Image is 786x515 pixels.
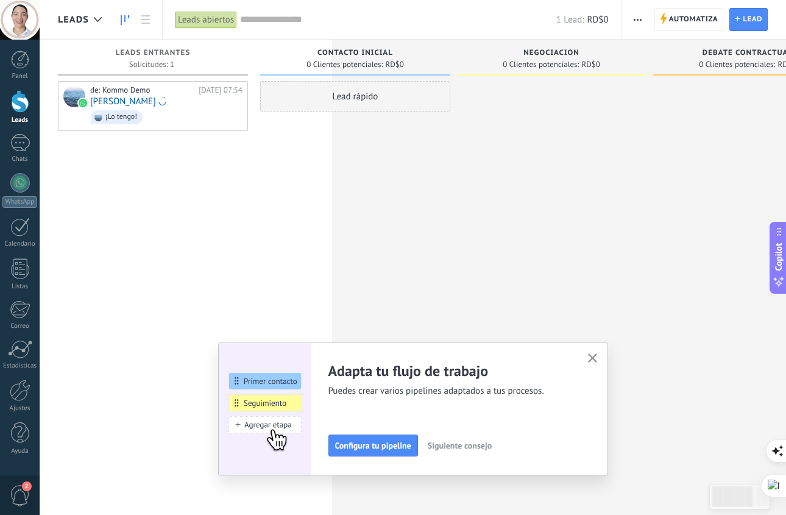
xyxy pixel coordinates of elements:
span: Puedes crear varios pipelines adaptados a tus procesos. [328,385,573,397]
span: 1 Lead: [556,14,584,26]
div: Ayuda [2,447,38,455]
a: Automatiza [654,8,724,31]
div: ¡Lo tengo! [105,113,137,121]
span: 0 Clientes potenciales: [503,61,579,68]
div: Listas [2,283,38,291]
div: Ana Luna ◡̈ [63,85,85,107]
div: Estadísticas [2,362,38,370]
a: Lead [729,8,768,31]
div: Leads abiertos [175,11,237,29]
button: Siguiente consejo [422,436,497,455]
span: Configura tu pipeline [335,441,411,450]
span: Contacto inicial [317,49,393,57]
div: Correo [2,322,38,330]
span: Copilot [773,243,785,271]
span: RD$0 [587,14,609,26]
div: Negociación [462,49,640,59]
div: Lead rápido [260,81,450,112]
div: Ajustes [2,405,38,413]
span: RD$0 [385,61,403,68]
span: 0 Clientes potenciales: [699,61,775,68]
img: waba.svg [79,99,87,107]
div: Contacto inicial [266,49,444,59]
div: Leads [2,116,38,124]
span: Automatiza [669,9,718,30]
span: Siguiente consejo [428,441,492,450]
div: Calendario [2,240,38,248]
a: Leads [115,8,135,32]
span: Leads Entrantes [116,49,191,57]
button: Configura tu pipeline [328,435,418,456]
span: Solicitudes: 1 [129,61,174,68]
div: Panel [2,73,38,80]
span: Leads [58,14,89,26]
div: [DATE] 07:54 [199,85,243,95]
h2: Adapta tu flujo de trabajo [328,361,573,380]
div: Chats [2,155,38,163]
span: Lead [743,9,762,30]
a: Lista [135,8,156,32]
span: RD$0 [581,61,600,68]
button: Más [629,8,646,31]
span: 0 Clientes potenciales: [306,61,383,68]
div: de: Kommo Demo [90,85,194,95]
span: 2 [22,481,32,491]
span: Negociación [523,49,579,57]
a: [PERSON_NAME] ◡̈ [90,96,166,107]
div: WhatsApp [2,196,37,208]
div: Leads Entrantes [64,49,242,59]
